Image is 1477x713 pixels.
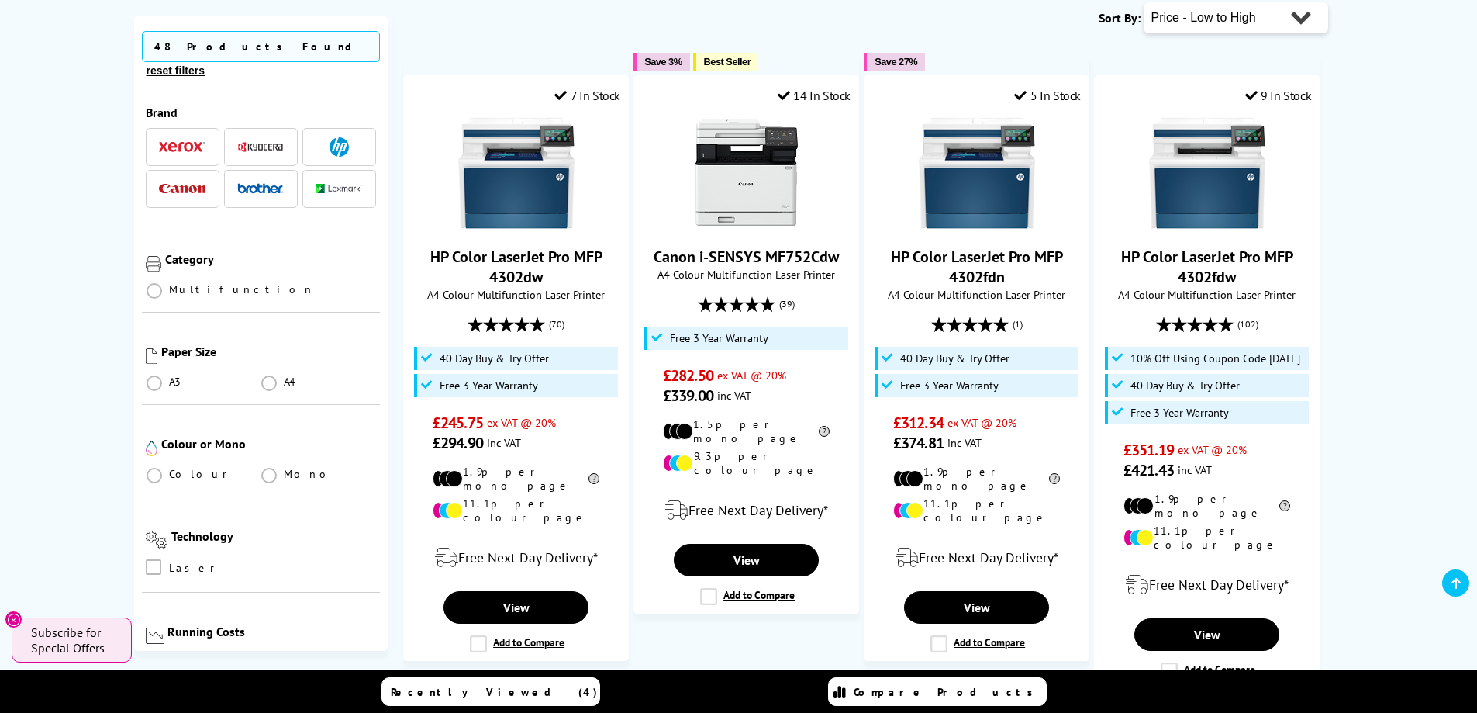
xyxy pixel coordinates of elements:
[169,282,315,296] span: Multifunction
[142,64,209,78] button: reset filters
[1013,310,1023,339] span: (1)
[633,53,689,71] button: Save 3%
[828,677,1047,706] a: Compare Products
[159,184,205,194] img: Canon
[458,219,575,234] a: HP Color LaserJet Pro MFP 4302dw
[1161,663,1255,680] label: Add to Compare
[154,137,210,157] button: Xerox
[146,256,161,272] img: Category
[900,379,999,392] span: Free 3 Year Warranty
[688,115,805,231] img: Canon i-SENSYS MF752Cdw
[165,251,377,267] div: Category
[330,137,349,157] img: HP
[159,142,205,153] img: Xerox
[31,625,116,656] span: Subscribe for Special Offers
[919,115,1035,231] img: HP Color LaserJet Pro MFP 4302fdn
[663,417,830,445] li: 1.5p per mono page
[433,433,483,453] span: £294.90
[864,53,925,71] button: Save 27%
[169,559,221,576] span: Laser
[381,677,600,706] a: Recently Viewed (4)
[947,435,982,450] span: inc VAT
[161,344,377,359] div: Paper Size
[893,413,944,433] span: £312.34
[893,433,944,453] span: £374.81
[854,685,1041,699] span: Compare Products
[717,388,751,403] span: inc VAT
[233,178,288,199] button: Brother
[554,88,620,103] div: 7 In Stock
[430,247,602,287] a: HP Color LaserJet Pro MFP 4302dw
[433,413,483,433] span: £245.75
[1103,287,1311,302] span: A4 Colour Multifunction Laser Printer
[1123,524,1290,552] li: 11.1p per colour page
[412,287,620,302] span: A4 Colour Multifunction Laser Printer
[161,436,377,452] div: Colour or Mono
[1103,563,1311,607] div: modal_delivery
[433,465,599,493] li: 1.9p per mono page
[778,88,851,103] div: 14 In Stock
[171,528,376,544] div: Technology
[1130,352,1300,365] span: 10% Off Using Coupon Code [DATE]
[549,310,564,339] span: (70)
[704,56,751,67] span: Best Seller
[1134,618,1279,651] a: View
[1130,407,1229,419] span: Free 3 Year Warranty
[693,53,759,71] button: Best Seller
[458,115,575,231] img: HP Color LaserJet Pro MFP 4302dw
[440,379,538,392] span: Free 3 Year Warranty
[893,497,1060,524] li: 11.1p per colour page
[237,183,284,194] img: Brother
[316,185,362,194] img: Lexmark
[1121,247,1293,287] a: HP Color LaserJet Pro MFP 4302fdw
[663,365,713,386] span: £282.50
[642,489,851,532] div: modal_delivery
[142,31,380,62] span: 48 Products Found
[688,219,805,234] a: Canon i-SENSYS MF752Cdw
[1123,492,1290,520] li: 1.9p per mono page
[433,497,599,524] li: 11.1p per colour page
[947,415,1016,430] span: ex VAT @ 20%
[644,56,682,67] span: Save 3%
[663,449,830,477] li: 9.3p per colour page
[1099,10,1141,26] span: Sort By:
[1178,442,1247,457] span: ex VAT @ 20%
[487,435,521,450] span: inc VAT
[146,531,168,549] img: Technology
[1245,88,1312,103] div: 9 In Stock
[1178,462,1212,477] span: inc VAT
[654,247,839,267] a: Canon i-SENSYS MF752Cdw
[146,441,157,456] img: Colour or Mono
[169,467,233,481] span: Colour
[1123,440,1174,460] span: £351.19
[412,536,620,580] div: modal_delivery
[904,591,1048,624] a: View
[1130,379,1240,392] span: 40 Day Buy & Try Offer
[1149,219,1265,234] a: HP Color LaserJet Pro MFP 4302fdw
[1237,310,1258,339] span: (102)
[391,685,598,699] span: Recently Viewed (4)
[674,544,818,576] a: View
[146,105,377,120] div: Brand
[891,247,1063,287] a: HP Color LaserJet Pro MFP 4302fdn
[872,287,1081,302] span: A4 Colour Multifunction Laser Printer
[154,178,210,199] button: Canon
[779,289,795,319] span: (39)
[169,375,183,389] span: A3
[1014,88,1081,103] div: 5 In Stock
[700,588,795,605] label: Add to Compare
[875,56,917,67] span: Save 27%
[5,611,22,628] button: Close
[663,386,713,406] span: £339.00
[470,635,564,652] label: Add to Compare
[930,635,1025,652] label: Add to Compare
[311,178,367,199] button: Lexmark
[146,348,157,364] img: Paper Size
[642,267,851,282] span: A4 Colour Multifunction Laser Printer
[237,141,284,153] img: Kyocera
[487,415,556,430] span: ex VAT @ 20%
[284,467,335,481] span: Mono
[311,137,367,157] button: HP
[284,375,298,389] span: A4
[670,332,768,344] span: Free 3 Year Warranty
